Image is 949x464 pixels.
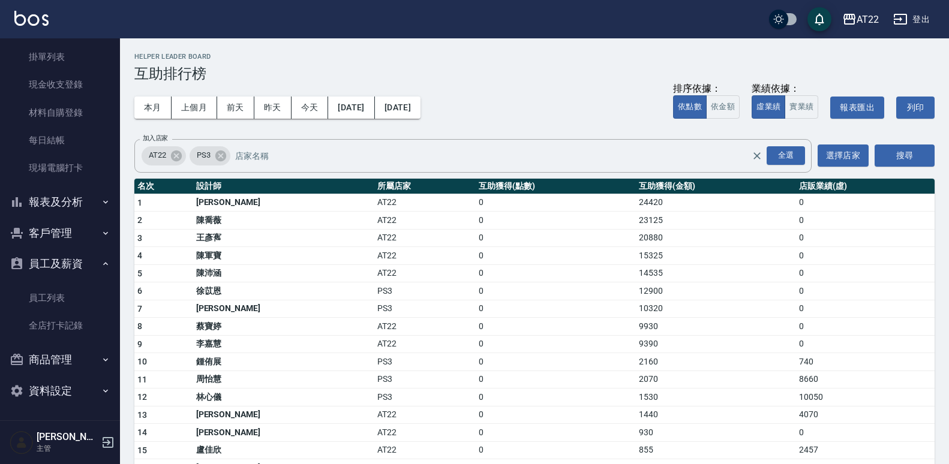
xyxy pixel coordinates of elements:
td: 王彥寯 [193,229,374,247]
img: Logo [14,11,49,26]
th: 名次 [134,179,193,194]
button: 商品管理 [5,344,115,375]
button: 資料設定 [5,375,115,406]
td: 0 [476,247,636,265]
td: 10320 [636,300,796,318]
button: 選擇店家 [818,144,869,167]
td: 0 [796,229,935,247]
td: AT22 [374,194,476,212]
button: 搜尋 [875,144,935,167]
span: 12 [137,392,148,402]
td: 陳喬薇 [193,212,374,230]
td: 0 [796,424,935,442]
a: 全店打卡記錄 [5,312,115,339]
td: [PERSON_NAME] [193,424,374,442]
span: 4 [137,251,142,260]
td: AT22 [374,264,476,282]
td: 0 [476,212,636,230]
button: 上個月 [172,97,217,119]
a: 每日結帳 [5,126,115,154]
td: 0 [476,282,636,300]
button: 虛業績 [752,95,785,119]
td: 0 [476,335,636,353]
td: 20880 [636,229,796,247]
button: 昨天 [254,97,292,119]
td: 0 [476,318,636,336]
div: AT22 [857,12,879,27]
td: 0 [476,264,636,282]
td: 9390 [636,335,796,353]
button: 登出 [888,8,935,31]
td: 0 [796,318,935,336]
td: 0 [796,282,935,300]
button: [DATE] [328,97,374,119]
td: PS3 [374,282,476,300]
td: PS3 [374,388,476,406]
button: 依點數 [673,95,707,119]
span: 1 [137,198,142,207]
span: 3 [137,233,142,243]
div: 業績依據： [752,83,818,95]
span: 7 [137,304,142,314]
p: 主管 [37,443,98,454]
td: 0 [476,388,636,406]
td: 0 [796,300,935,318]
td: 14535 [636,264,796,282]
button: Clear [749,147,765,164]
button: 報表及分析 [5,186,115,218]
span: 14 [137,427,148,437]
td: 12900 [636,282,796,300]
td: 0 [796,212,935,230]
button: save [807,7,831,31]
td: PS3 [374,353,476,371]
td: AT22 [374,441,476,459]
span: 10 [137,357,148,366]
td: [PERSON_NAME] [193,406,374,424]
td: 0 [796,264,935,282]
img: Person [10,430,34,454]
td: 1530 [636,388,796,406]
button: 前天 [217,97,254,119]
td: 0 [796,247,935,265]
td: 0 [796,335,935,353]
td: 1440 [636,406,796,424]
td: 0 [476,424,636,442]
button: 本月 [134,97,172,119]
button: 實業績 [785,95,818,119]
span: 2 [137,215,142,225]
td: 2070 [636,370,796,388]
td: 930 [636,424,796,442]
td: 2457 [796,441,935,459]
td: 陳軍寶 [193,247,374,265]
td: 9930 [636,318,796,336]
input: 店家名稱 [232,145,773,166]
td: AT22 [374,318,476,336]
td: 4070 [796,406,935,424]
td: 李嘉慧 [193,335,374,353]
div: 排序依據： [673,83,740,95]
td: 10050 [796,388,935,406]
div: 全選 [767,146,805,165]
button: AT22 [837,7,884,32]
td: 0 [476,194,636,212]
span: 6 [137,286,142,296]
td: AT22 [374,335,476,353]
td: 鍾侑展 [193,353,374,371]
td: 15325 [636,247,796,265]
td: 23125 [636,212,796,230]
td: AT22 [374,424,476,442]
th: 店販業績(虛) [796,179,935,194]
th: 互助獲得(點數) [476,179,636,194]
td: 周怡慧 [193,370,374,388]
h3: 互助排行榜 [134,65,935,82]
button: [DATE] [375,97,421,119]
td: 0 [476,441,636,459]
td: AT22 [374,406,476,424]
td: PS3 [374,370,476,388]
td: AT22 [374,212,476,230]
span: AT22 [142,149,173,161]
span: 11 [137,375,148,384]
td: 蔡寶婷 [193,318,374,336]
div: PS3 [190,146,230,165]
td: AT22 [374,247,476,265]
